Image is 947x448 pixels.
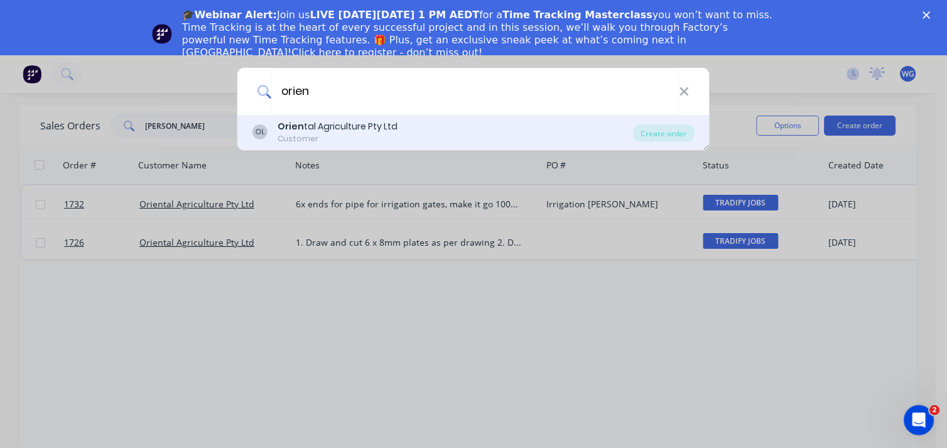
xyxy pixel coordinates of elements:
[278,120,304,133] b: Orien
[634,124,695,142] div: Create order
[152,24,172,44] img: Profile image for Team
[182,9,277,21] b: 🎓Webinar Alert:
[923,11,936,19] div: Close
[904,405,934,435] iframe: Intercom live chat
[310,9,480,21] b: LIVE [DATE][DATE] 1 PM AEDT
[278,133,398,145] div: Customer
[503,9,653,21] b: Time Tracking Masterclass
[271,68,679,115] input: Enter a customer name to create a new order...
[182,9,775,59] div: Join us for a you won’t want to miss. Time Tracking is at the heart of every successful project a...
[930,405,940,415] span: 2
[292,46,483,58] a: Click here to register - don’t miss out!
[278,120,398,133] div: tal Agriculture Pty Ltd
[252,124,268,139] div: OL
